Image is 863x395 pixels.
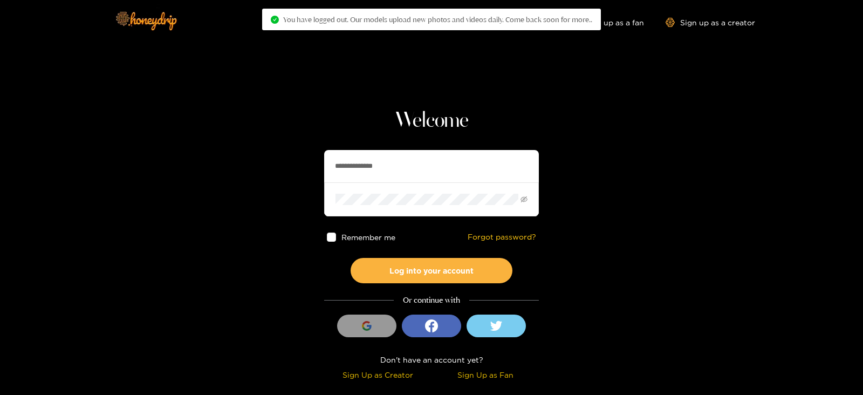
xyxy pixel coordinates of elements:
span: Remember me [341,233,395,241]
a: Sign up as a fan [570,18,644,27]
span: You have logged out. Our models upload new photos and videos daily. Come back soon for more.. [283,15,592,24]
a: Forgot password? [468,233,536,242]
span: check-circle [271,16,279,24]
div: Or continue with [324,294,539,307]
div: Don't have an account yet? [324,353,539,366]
div: Sign Up as Fan [434,369,536,381]
div: Sign Up as Creator [327,369,429,381]
span: eye-invisible [520,196,528,203]
button: Log into your account [351,258,512,283]
a: Sign up as a creator [666,18,755,27]
h1: Welcome [324,108,539,134]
